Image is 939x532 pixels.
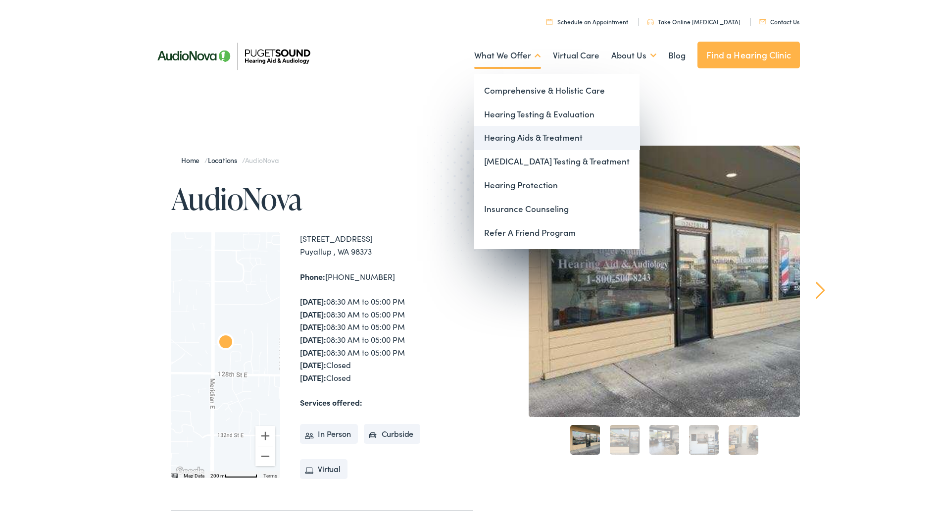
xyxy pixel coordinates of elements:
a: Hearing Protection [474,171,640,195]
img: utility icon [546,16,552,23]
strong: [DATE]: [300,370,326,381]
li: In Person [300,422,358,442]
a: Contact Us [759,15,799,24]
strong: [DATE]: [300,332,326,343]
a: 2 [610,423,640,453]
button: Zoom in [255,424,275,444]
a: 5 [729,423,758,453]
span: 200 m [210,471,225,477]
a: Comprehensive & Holistic Care [474,77,640,101]
a: Refer A Friend Program [474,219,640,243]
a: Find a Hearing Clinic [697,40,800,66]
img: Google [174,463,206,476]
a: Hearing Testing & Evaluation [474,101,640,124]
a: What We Offer [474,35,541,72]
a: Hearing Aids & Treatment [474,124,640,148]
a: Virtual Care [553,35,599,72]
button: Map Scale: 200 m per 62 pixels [207,469,260,476]
span: AudioNova [245,153,279,163]
strong: Services offered: [300,395,362,406]
button: Zoom out [255,444,275,464]
strong: [DATE]: [300,307,326,318]
button: Keyboard shortcuts [171,471,178,478]
h1: AudioNova [171,180,473,213]
strong: [DATE]: [300,357,326,368]
a: Locations [208,153,242,163]
a: 3 [649,423,679,453]
a: Take Online [MEDICAL_DATA] [647,15,741,24]
strong: [DATE]: [300,345,326,356]
a: 4 [689,423,719,453]
strong: [DATE]: [300,294,326,305]
a: Next [816,279,825,297]
img: utility icon [647,17,654,23]
li: Curbside [364,422,421,442]
div: [STREET_ADDRESS] Puyallup , WA 98373 [300,230,473,256]
a: [MEDICAL_DATA] Testing & Treatment [474,148,640,171]
strong: Phone: [300,269,325,280]
a: Schedule an Appointment [546,15,628,24]
a: Home [181,153,204,163]
button: Map Data [184,471,204,478]
strong: [DATE]: [300,319,326,330]
li: Virtual [300,457,347,477]
a: About Us [611,35,656,72]
a: Terms [263,471,277,477]
a: Blog [668,35,686,72]
a: Open this area in Google Maps (opens a new window) [174,463,206,476]
a: Insurance Counseling [474,195,640,219]
div: [PHONE_NUMBER] [300,268,473,281]
span: / / [181,153,279,163]
div: 08:30 AM to 05:00 PM 08:30 AM to 05:00 PM 08:30 AM to 05:00 PM 08:30 AM to 05:00 PM 08:30 AM to 0... [300,293,473,382]
a: 1 [570,423,600,453]
div: AudioNova [210,325,242,357]
img: utility icon [759,17,766,22]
